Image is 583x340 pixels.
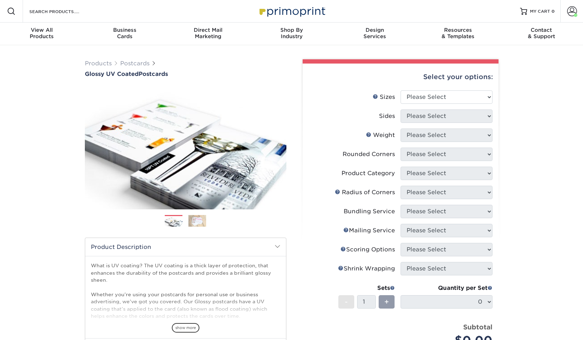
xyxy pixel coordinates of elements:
[250,27,333,40] div: Industry
[188,215,206,227] img: Postcards 02
[85,71,286,77] a: Glossy UV CoatedPostcards
[83,23,167,45] a: BusinessCards
[416,23,500,45] a: Resources& Templates
[85,71,139,77] span: Glossy UV Coated
[343,150,395,159] div: Rounded Corners
[29,7,98,16] input: SEARCH PRODUCTS.....
[172,323,199,333] span: show more
[340,245,395,254] div: Scoring Options
[167,27,250,40] div: Marketing
[308,64,493,90] div: Select your options:
[335,188,395,197] div: Radius of Corners
[373,93,395,101] div: Sizes
[416,27,500,33] span: Resources
[165,215,182,228] img: Postcards 01
[463,323,492,331] strong: Subtotal
[85,60,112,67] a: Products
[401,284,492,292] div: Quantity per Set
[85,238,286,256] h2: Product Description
[120,60,150,67] a: Postcards
[500,23,583,45] a: Contact& Support
[338,264,395,273] div: Shrink Wrapping
[416,27,500,40] div: & Templates
[343,226,395,235] div: Mailing Service
[338,284,395,292] div: Sets
[250,27,333,33] span: Shop By
[366,131,395,139] div: Weight
[552,9,555,14] span: 0
[530,8,550,14] span: MY CART
[342,169,395,178] div: Product Category
[344,207,395,216] div: Bundling Service
[500,27,583,40] div: & Support
[345,297,348,307] span: -
[85,71,286,77] h1: Postcards
[250,23,333,45] a: Shop ByIndustry
[167,23,250,45] a: Direct MailMarketing
[500,27,583,33] span: Contact
[384,297,389,307] span: +
[85,78,286,217] img: Glossy UV Coated 01
[83,27,167,40] div: Cards
[256,4,327,19] img: Primoprint
[333,23,416,45] a: DesignServices
[379,112,395,120] div: Sides
[167,27,250,33] span: Direct Mail
[333,27,416,40] div: Services
[333,27,416,33] span: Design
[83,27,167,33] span: Business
